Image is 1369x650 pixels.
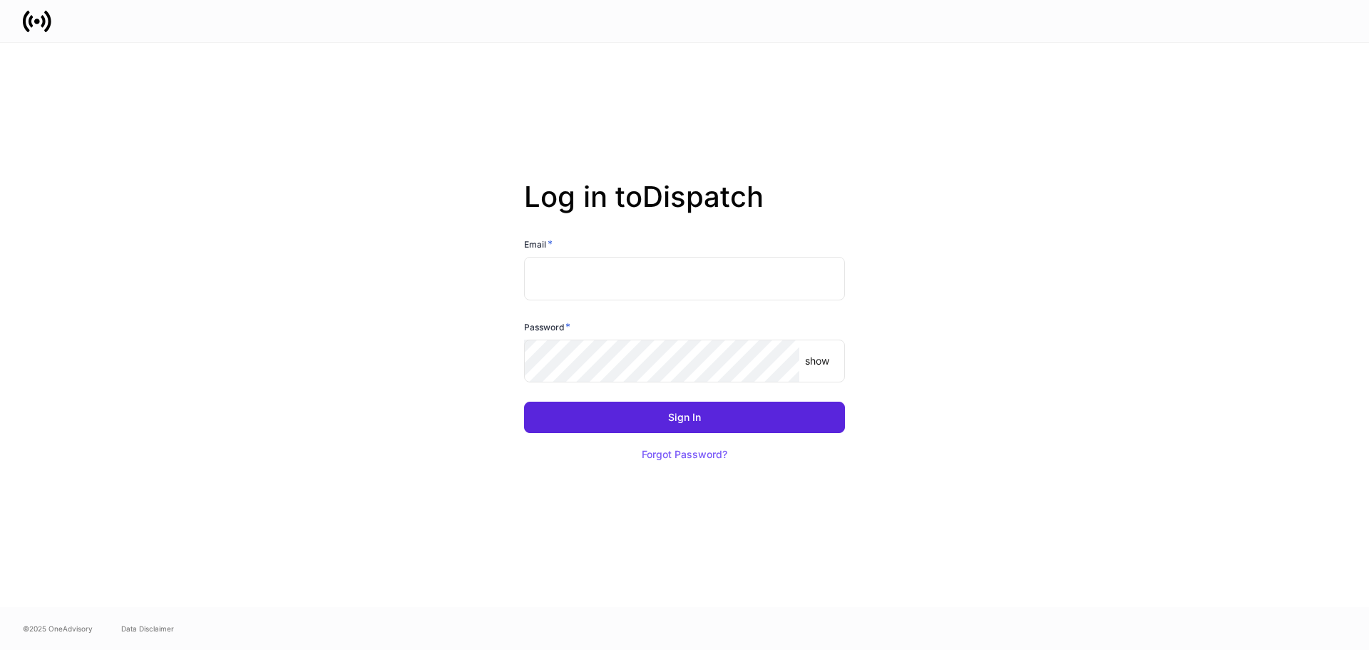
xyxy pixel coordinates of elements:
[524,320,570,334] h6: Password
[23,623,93,634] span: © 2025 OneAdvisory
[524,180,845,237] h2: Log in to Dispatch
[121,623,174,634] a: Data Disclaimer
[624,439,745,470] button: Forgot Password?
[668,412,701,422] div: Sign In
[524,402,845,433] button: Sign In
[642,450,727,459] div: Forgot Password?
[524,237,553,251] h6: Email
[805,354,829,368] p: show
